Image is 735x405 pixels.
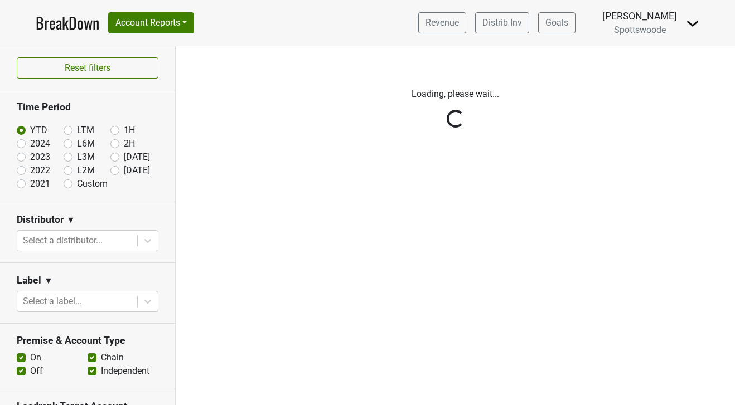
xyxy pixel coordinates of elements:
a: BreakDown [36,11,99,35]
a: Goals [538,12,576,33]
div: [PERSON_NAME] [602,9,677,23]
img: Dropdown Menu [686,17,699,30]
span: Spottswoode [614,25,666,35]
button: Account Reports [108,12,194,33]
a: Distrib Inv [475,12,529,33]
p: Loading, please wait... [184,87,727,101]
a: Revenue [418,12,466,33]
